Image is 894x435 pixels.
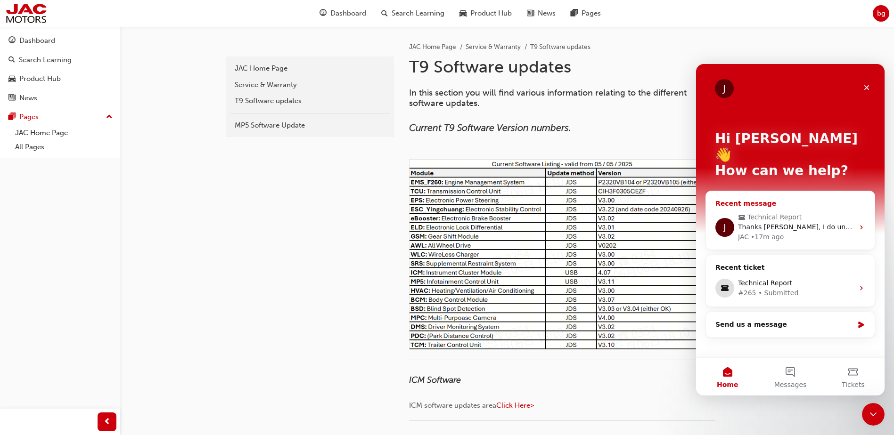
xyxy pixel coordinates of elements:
span: In this section you will find various information relating to the different software updates. [409,88,689,108]
a: JAC Home Page [11,126,116,140]
div: Dashboard [19,35,55,46]
a: Service & Warranty [230,77,390,93]
span: Pages [582,8,601,19]
span: search-icon [8,56,15,64]
a: Dashboard [4,32,116,49]
span: Current T9 Software Version numbers. [409,122,571,133]
span: Product Hub [470,8,512,19]
span: search-icon [381,8,388,19]
span: ICM Software [409,375,461,385]
div: • 17m ago [55,168,88,178]
span: prev-icon [104,416,111,428]
div: Product Hub [19,73,61,84]
span: guage-icon [320,8,327,19]
button: Messages [63,294,125,331]
div: News [19,93,37,104]
span: Messages [78,317,111,324]
span: ICM software updates area [409,401,496,410]
button: Pages [4,108,116,126]
span: Home [21,317,42,324]
div: Technical Report [42,214,158,224]
span: pages-icon [8,113,16,121]
iframe: Intercom live chat [862,403,885,426]
div: Send us a message [9,248,179,274]
a: All Pages [11,140,116,154]
div: Close [162,15,179,32]
div: #265 • Submitted [42,224,158,234]
div: JAC Home Page [235,63,385,74]
button: bg [873,5,889,22]
a: car-iconProduct Hub [452,4,519,23]
li: T9 Software updates [530,42,591,53]
a: JAC Home Page [409,43,456,51]
div: Recent ticket [19,199,169,210]
span: Search Learning [392,8,444,19]
span: news-icon [527,8,534,19]
div: Service & Warranty [235,80,385,90]
img: jac-portal [5,3,48,24]
a: T9 Software updates [230,93,390,109]
span: news-icon [8,94,16,103]
h1: T9 Software updates [409,56,718,77]
a: pages-iconPages [563,4,608,23]
div: JAC [42,168,53,178]
div: Pages [19,112,39,122]
a: MP5 Software Update [230,117,390,134]
span: car-icon [459,8,467,19]
iframe: Intercom live chat [696,64,885,395]
a: Service & Warranty [466,43,521,51]
a: guage-iconDashboard [312,4,374,23]
span: guage-icon [8,37,16,45]
a: Search Learning [4,51,116,69]
button: DashboardSearch LearningProduct HubNews [4,30,116,108]
span: up-icon [106,111,113,123]
span: Dashboard [330,8,366,19]
span: bg [877,8,886,19]
a: News [4,89,116,107]
span: pages-icon [571,8,578,19]
a: news-iconNews [519,4,563,23]
div: Search Learning [19,55,72,65]
span: News [538,8,556,19]
div: Technical Report#265 • Submitted [10,210,179,238]
div: T9 Software updates [235,96,385,106]
div: Send us a message [19,256,157,266]
a: JAC Home Page [230,60,390,77]
a: search-iconSearch Learning [374,4,452,23]
a: Product Hub [4,70,116,88]
a: Click Here> [496,401,534,410]
span: car-icon [8,75,16,83]
span: Tickets [146,317,169,324]
button: Tickets [126,294,189,331]
div: MP5 Software Update [235,120,385,131]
